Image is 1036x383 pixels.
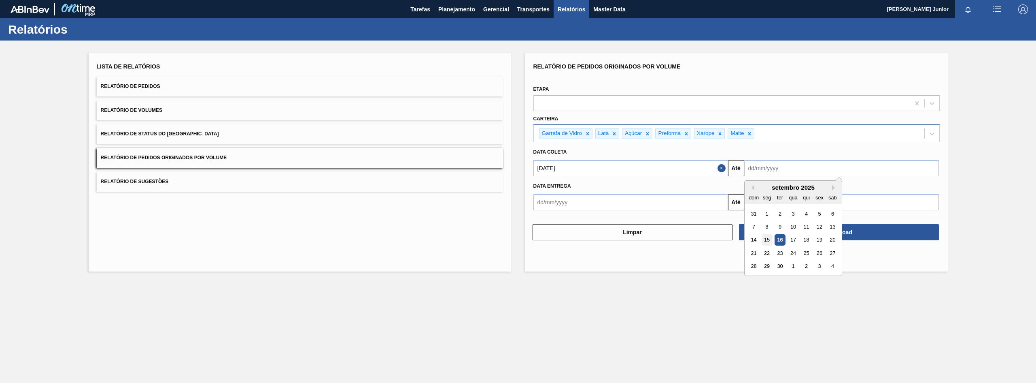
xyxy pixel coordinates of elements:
[800,192,811,203] div: qui
[814,248,825,259] div: Choose sexta-feira, 26 de setembro de 2025
[827,261,838,272] div: Choose sábado, 4 de outubro de 2025
[694,128,716,139] div: Xarope
[788,261,798,272] div: Choose quarta-feira, 1 de outubro de 2025
[101,83,160,89] span: Relatório de Pedidos
[558,4,585,14] span: Relatórios
[788,235,798,246] div: Choose quarta-feira, 17 de setembro de 2025
[533,194,728,210] input: dd/mm/yyyy
[539,128,584,139] div: Garrafa de Vidro
[718,160,728,176] button: Close
[800,221,811,232] div: Choose quinta-feira, 11 de setembro de 2025
[774,261,785,272] div: Choose terça-feira, 30 de setembro de 2025
[101,179,169,184] span: Relatório de Sugestões
[814,261,825,272] div: Choose sexta-feira, 3 de outubro de 2025
[774,208,785,219] div: Choose terça-feira, 2 de setembro de 2025
[814,192,825,203] div: sex
[788,208,798,219] div: Choose quarta-feira, 3 de setembro de 2025
[533,63,681,70] span: Relatório de Pedidos Originados por Volume
[533,183,571,189] span: Data entrega
[438,4,475,14] span: Planejamento
[955,4,981,15] button: Notificações
[101,131,219,137] span: Relatório de Status do [GEOGRAPHIC_DATA]
[8,25,152,34] h1: Relatórios
[761,208,772,219] div: Choose segunda-feira, 1 de setembro de 2025
[800,235,811,246] div: Choose quinta-feira, 18 de setembro de 2025
[97,172,503,192] button: Relatório de Sugestões
[517,4,550,14] span: Transportes
[774,235,785,246] div: Choose terça-feira, 16 de setembro de 2025
[814,208,825,219] div: Choose sexta-feira, 5 de setembro de 2025
[745,184,842,191] div: setembro 2025
[788,192,798,203] div: qua
[800,248,811,259] div: Choose quinta-feira, 25 de setembro de 2025
[533,160,728,176] input: dd/mm/yyyy
[593,4,625,14] span: Master Data
[827,248,838,259] div: Choose sábado, 27 de setembro de 2025
[832,185,838,190] button: Next Month
[533,116,558,122] label: Carteira
[748,235,759,246] div: Choose domingo, 14 de setembro de 2025
[827,235,838,246] div: Choose sábado, 20 de setembro de 2025
[97,148,503,168] button: Relatório de Pedidos Originados por Volume
[97,77,503,96] button: Relatório de Pedidos
[728,160,744,176] button: Até
[761,235,772,246] div: Choose segunda-feira, 15 de setembro de 2025
[728,194,744,210] button: Até
[827,208,838,219] div: Choose sábado, 6 de setembro de 2025
[761,261,772,272] div: Choose segunda-feira, 29 de setembro de 2025
[761,192,772,203] div: seg
[788,221,798,232] div: Choose quarta-feira, 10 de setembro de 2025
[533,149,567,155] span: Data coleta
[748,192,759,203] div: dom
[11,6,49,13] img: TNhmsLtSVTkK8tSr43FrP2fwEKptu5GPRR3wAAAABJRU5ErkJggg==
[774,221,785,232] div: Choose terça-feira, 9 de setembro de 2025
[97,101,503,120] button: Relatório de Volumes
[747,207,839,273] div: month 2025-09
[814,235,825,246] div: Choose sexta-feira, 19 de setembro de 2025
[101,107,162,113] span: Relatório de Volumes
[622,128,643,139] div: Açúcar
[410,4,430,14] span: Tarefas
[774,192,785,203] div: ter
[483,4,509,14] span: Gerencial
[748,221,759,232] div: Choose domingo, 7 de setembro de 2025
[728,128,745,139] div: Malte
[761,221,772,232] div: Choose segunda-feira, 8 de setembro de 2025
[1018,4,1028,14] img: Logout
[97,63,160,70] span: Lista de Relatórios
[800,261,811,272] div: Choose quinta-feira, 2 de outubro de 2025
[739,224,939,240] button: Download
[749,185,754,190] button: Previous Month
[827,192,838,203] div: sab
[992,4,1002,14] img: userActions
[533,86,549,92] label: Etapa
[788,248,798,259] div: Choose quarta-feira, 24 de setembro de 2025
[748,208,759,219] div: Choose domingo, 31 de agosto de 2025
[656,128,682,139] div: Preforma
[800,208,811,219] div: Choose quinta-feira, 4 de setembro de 2025
[596,128,610,139] div: Lata
[744,160,939,176] input: dd/mm/yyyy
[533,224,732,240] button: Limpar
[774,248,785,259] div: Choose terça-feira, 23 de setembro de 2025
[827,221,838,232] div: Choose sábado, 13 de setembro de 2025
[748,261,759,272] div: Choose domingo, 28 de setembro de 2025
[97,124,503,144] button: Relatório de Status do [GEOGRAPHIC_DATA]
[748,248,759,259] div: Choose domingo, 21 de setembro de 2025
[814,221,825,232] div: Choose sexta-feira, 12 de setembro de 2025
[761,248,772,259] div: Choose segunda-feira, 22 de setembro de 2025
[101,155,227,160] span: Relatório de Pedidos Originados por Volume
